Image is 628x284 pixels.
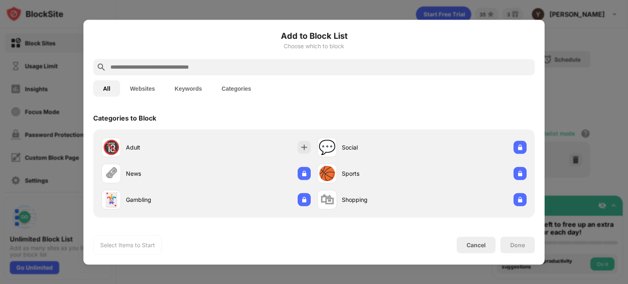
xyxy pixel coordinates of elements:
[126,195,206,204] div: Gambling
[96,62,106,72] img: search.svg
[93,29,535,42] h6: Add to Block List
[467,242,486,248] div: Cancel
[318,139,336,156] div: 💬
[93,80,120,96] button: All
[165,80,212,96] button: Keywords
[320,191,334,208] div: 🛍
[126,143,206,152] div: Adult
[103,139,120,156] div: 🔞
[93,114,156,122] div: Categories to Block
[342,195,422,204] div: Shopping
[318,165,336,182] div: 🏀
[104,165,118,182] div: 🗞
[212,80,261,96] button: Categories
[93,42,535,49] div: Choose which to block
[342,143,422,152] div: Social
[126,169,206,178] div: News
[103,191,120,208] div: 🃏
[342,169,422,178] div: Sports
[100,241,155,249] div: Select Items to Start
[120,80,165,96] button: Websites
[510,242,525,248] div: Done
